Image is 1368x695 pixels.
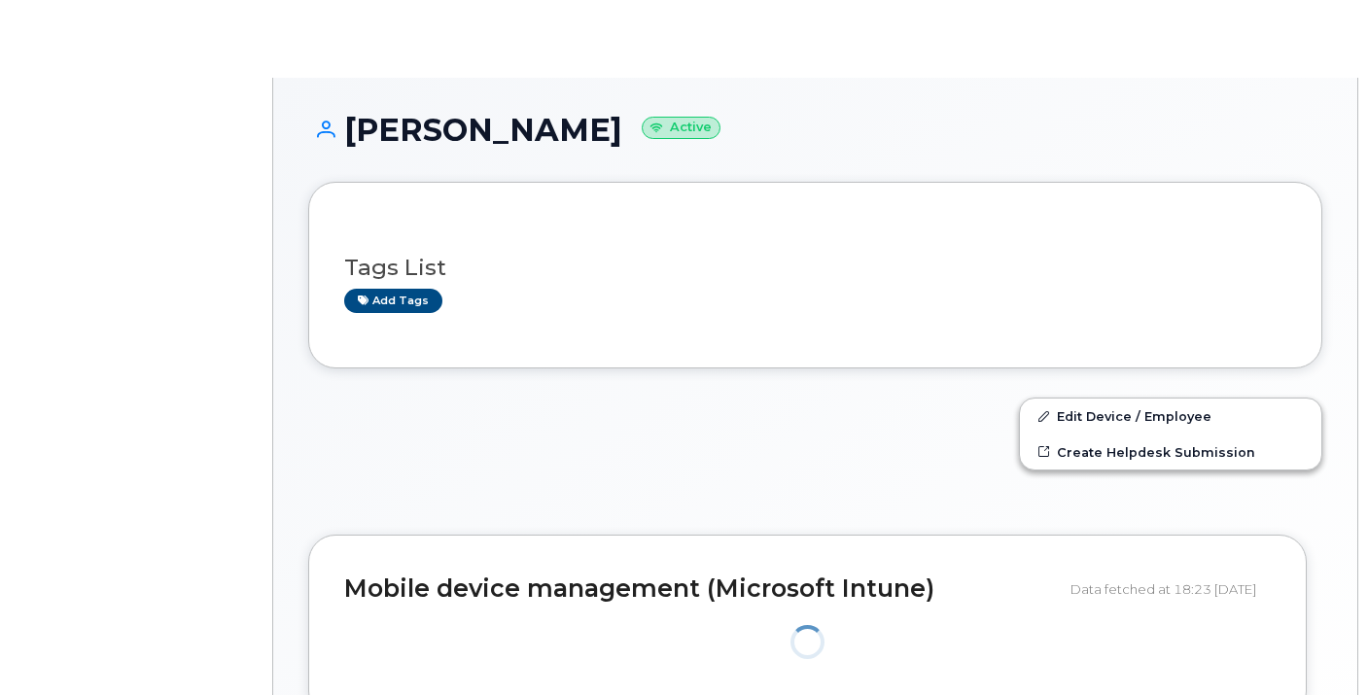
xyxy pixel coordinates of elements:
h3: Tags List [344,256,1286,280]
div: Data fetched at 18:23 [DATE] [1070,571,1271,608]
h1: [PERSON_NAME] [308,113,1322,147]
a: Edit Device / Employee [1020,399,1321,434]
a: Create Helpdesk Submission [1020,434,1321,469]
h2: Mobile device management (Microsoft Intune) [344,575,1056,603]
a: Add tags [344,289,442,313]
small: Active [642,117,720,139]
